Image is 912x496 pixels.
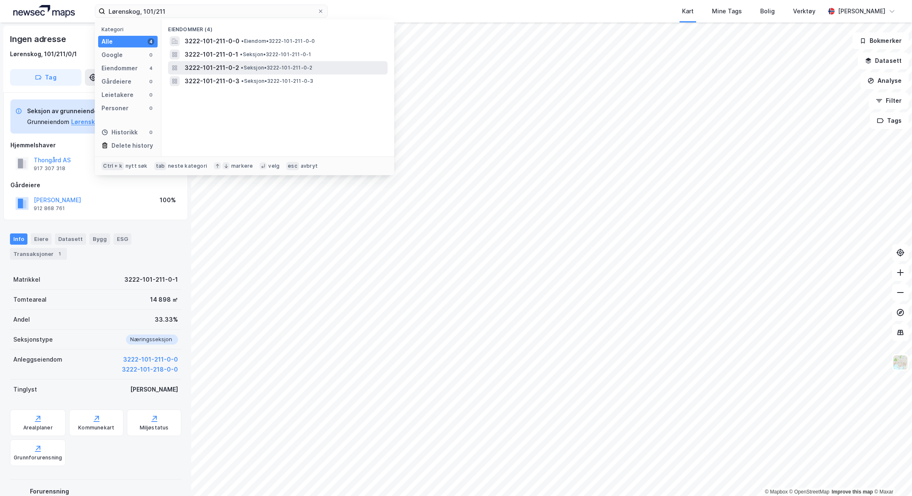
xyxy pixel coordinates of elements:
[185,50,238,60] span: 3222-101-211-0-1
[148,105,154,112] div: 0
[185,63,239,73] span: 3222-101-211-0-2
[155,315,178,325] div: 33.33%
[870,112,909,129] button: Tags
[858,52,909,69] button: Datasett
[101,90,133,100] div: Leietakere
[869,92,909,109] button: Filter
[101,162,124,170] div: Ctrl + k
[10,32,67,46] div: Ingen adresse
[268,163,279,169] div: velg
[240,51,242,57] span: •
[853,32,909,49] button: Bokmerker
[140,424,169,431] div: Miljøstatus
[765,489,788,495] a: Mapbox
[101,50,123,60] div: Google
[241,38,244,44] span: •
[13,335,53,345] div: Seksjonstype
[832,489,873,495] a: Improve this map
[89,233,110,244] div: Bygg
[124,275,178,285] div: 3222-101-211-0-1
[13,275,40,285] div: Matrikkel
[27,106,127,116] div: Seksjon av grunneiendom
[870,456,912,496] iframe: Chat Widget
[241,78,244,84] span: •
[760,6,775,16] div: Bolig
[168,163,207,169] div: neste kategori
[240,51,311,58] span: Seksjon • 3222-101-211-0-1
[148,52,154,58] div: 0
[148,65,154,72] div: 4
[13,384,37,394] div: Tinglyst
[860,72,909,89] button: Analyse
[148,78,154,85] div: 0
[111,141,153,151] div: Delete history
[105,5,317,17] input: Søk på adresse, matrikkel, gårdeiere, leietakere eller personer
[148,129,154,136] div: 0
[13,295,47,305] div: Tomteareal
[101,77,131,87] div: Gårdeiere
[161,20,394,35] div: Eiendommer (4)
[10,180,181,190] div: Gårdeiere
[870,456,912,496] div: Kontrollprogram for chat
[101,26,158,32] div: Kategori
[23,424,53,431] div: Arealplaner
[892,355,908,370] img: Z
[301,163,318,169] div: avbryt
[793,6,816,16] div: Verktøy
[55,233,86,244] div: Datasett
[682,6,694,16] div: Kart
[241,78,313,84] span: Seksjon • 3222-101-211-0-3
[122,365,178,374] button: 3222-101-218-0-0
[27,117,69,127] div: Grunneiendom
[13,5,75,17] img: logo.a4113a55bc3d86da70a041830d287a7e.svg
[13,315,30,325] div: Andel
[101,127,138,137] div: Historikk
[14,454,62,461] div: Grunnforurensning
[101,63,138,73] div: Eiendommer
[114,233,131,244] div: ESG
[55,250,64,258] div: 1
[10,49,77,59] div: Lørenskog, 101/211/0/1
[160,195,176,205] div: 100%
[10,140,181,150] div: Hjemmelshaver
[31,233,52,244] div: Eiere
[101,103,129,113] div: Personer
[123,355,178,365] button: 3222-101-211-0-0
[13,355,62,365] div: Anleggseiendom
[154,162,167,170] div: tab
[241,64,243,71] span: •
[10,248,67,260] div: Transaksjoner
[10,69,82,86] button: Tag
[150,295,178,305] div: 14 898 ㎡
[231,163,253,169] div: markere
[101,37,113,47] div: Alle
[286,162,299,170] div: esc
[34,205,65,212] div: 912 868 761
[78,424,114,431] div: Kommunekart
[126,163,148,169] div: nytt søk
[148,92,154,98] div: 0
[130,384,178,394] div: [PERSON_NAME]
[71,117,127,127] button: Lørenskog, 101/211
[148,38,154,45] div: 4
[10,233,27,244] div: Info
[838,6,885,16] div: [PERSON_NAME]
[34,165,65,172] div: 917 307 318
[789,489,830,495] a: OpenStreetMap
[185,36,240,46] span: 3222-101-211-0-0
[185,76,240,86] span: 3222-101-211-0-3
[241,38,315,45] span: Eiendom • 3222-101-211-0-0
[241,64,312,71] span: Seksjon • 3222-101-211-0-2
[712,6,742,16] div: Mine Tags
